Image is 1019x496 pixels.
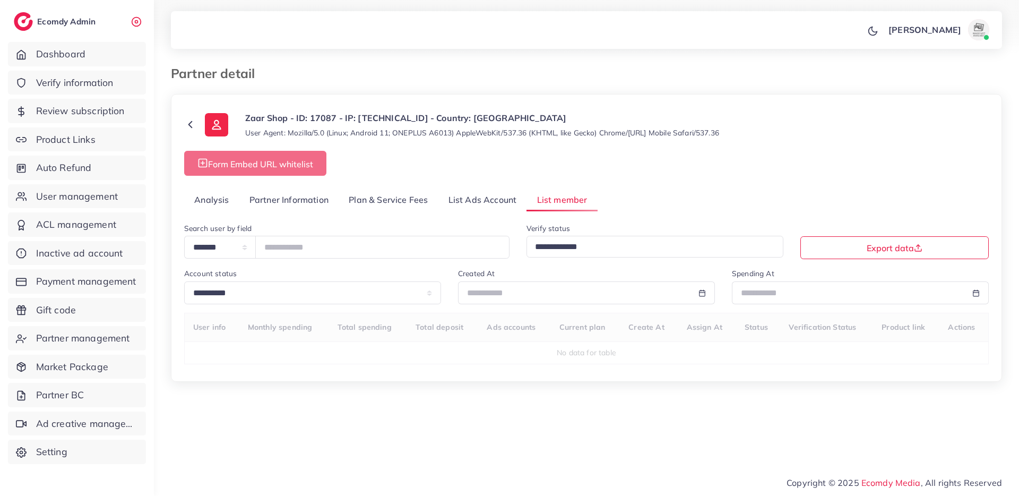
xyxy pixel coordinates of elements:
h3: Partner detail [171,66,263,81]
a: Payment management [8,269,146,294]
a: List Ads Account [438,189,527,211]
a: Setting [8,440,146,464]
img: avatar [968,19,989,40]
a: Partner BC [8,383,146,407]
a: Partner Information [239,189,339,211]
p: [PERSON_NAME] [888,23,961,36]
span: Gift code [36,303,76,317]
a: Inactive ad account [8,241,146,266]
div: Search for option [526,236,783,258]
span: User management [36,190,118,203]
h2: Ecomdy Admin [37,16,98,27]
img: logo [14,12,33,31]
span: ACL management [36,218,116,232]
span: Ad creative management [36,417,138,431]
span: Inactive ad account [36,246,123,260]
a: Auto Refund [8,156,146,180]
a: Partner management [8,326,146,350]
small: User Agent: Mozilla/5.0 (Linux; Android 11; ONEPLUS A6013) AppleWebKit/537.36 (KHTML, like Gecko)... [245,127,719,138]
span: Market Package [36,360,108,374]
span: , All rights Reserved [921,476,1002,489]
span: Verify information [36,76,114,90]
label: Verify status [526,223,570,234]
span: Copyright © 2025 [787,476,1002,489]
p: Zaar Shop - ID: 17087 - IP: [TECHNICAL_ID] - Country: [GEOGRAPHIC_DATA] [245,112,719,124]
a: Product Links [8,127,146,152]
span: Partner BC [36,388,84,402]
a: List member [526,189,597,211]
label: Spending At [732,268,774,279]
a: Analysis [184,189,239,211]
a: [PERSON_NAME]avatar [883,19,994,40]
a: Ecomdy Media [861,477,921,488]
a: Plan & Service Fees [339,189,438,211]
button: Export data [800,236,989,259]
label: Search user by field [184,223,252,234]
input: Search for option [531,239,770,255]
label: Account status [184,268,237,279]
span: Setting [36,445,67,459]
a: ACL management [8,212,146,237]
a: Review subscription [8,99,146,123]
span: Product Links [36,133,96,147]
a: Dashboard [8,42,146,66]
a: User management [8,184,146,209]
label: Created At [458,268,495,279]
button: Form Embed URL whitelist [184,151,326,176]
span: Auto Refund [36,161,92,175]
span: Export data [867,244,922,252]
a: logoEcomdy Admin [14,12,98,31]
a: Ad creative management [8,412,146,436]
a: Verify information [8,71,146,95]
img: ic-user-info.36bf1079.svg [205,113,228,136]
span: Review subscription [36,104,125,118]
a: Gift code [8,298,146,322]
a: Market Package [8,355,146,379]
span: Dashboard [36,47,85,61]
span: Partner management [36,331,130,345]
span: Payment management [36,275,136,288]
